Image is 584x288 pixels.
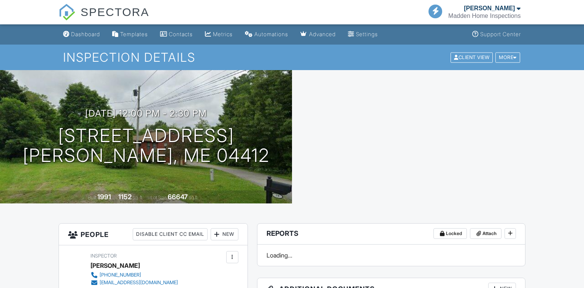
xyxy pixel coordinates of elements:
[451,52,493,62] div: Client View
[309,31,336,37] div: Advanced
[59,4,75,21] img: The Best Home Inspection Software - Spectora
[242,27,291,42] a: Automations (Basic)
[109,27,151,42] a: Templates
[211,228,238,240] div: New
[90,271,178,279] a: [PHONE_NUMBER]
[63,51,521,64] h1: Inspection Details
[469,27,524,42] a: Support Center
[450,54,495,60] a: Client View
[480,31,521,37] div: Support Center
[85,108,207,118] h3: [DATE] 12:00 pm - 2:30 pm
[151,195,167,200] span: Lot Size
[254,31,288,37] div: Automations
[356,31,378,37] div: Settings
[90,260,140,271] div: [PERSON_NAME]
[23,126,270,166] h1: [STREET_ADDRESS] [PERSON_NAME], ME 04412
[100,272,141,278] div: [PHONE_NUMBER]
[168,193,188,201] div: 66647
[464,5,515,12] div: [PERSON_NAME]
[133,195,143,200] span: sq. ft.
[157,27,196,42] a: Contacts
[120,31,148,37] div: Templates
[213,31,233,37] div: Metrics
[81,4,149,20] span: SPECTORA
[345,27,381,42] a: Settings
[202,27,236,42] a: Metrics
[60,27,103,42] a: Dashboard
[118,193,132,201] div: 1152
[90,253,117,259] span: Inspector
[71,31,100,37] div: Dashboard
[90,279,178,286] a: [EMAIL_ADDRESS][DOMAIN_NAME]
[133,228,208,240] div: Disable Client CC Email
[297,27,339,42] a: Advanced
[59,11,149,26] a: SPECTORA
[97,193,111,201] div: 1991
[448,12,521,20] div: Madden Home Inspections
[88,195,96,200] span: Built
[495,52,520,62] div: More
[59,224,248,245] h3: People
[169,31,193,37] div: Contacts
[189,195,198,200] span: sq.ft.
[100,280,178,286] div: [EMAIL_ADDRESS][DOMAIN_NAME]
